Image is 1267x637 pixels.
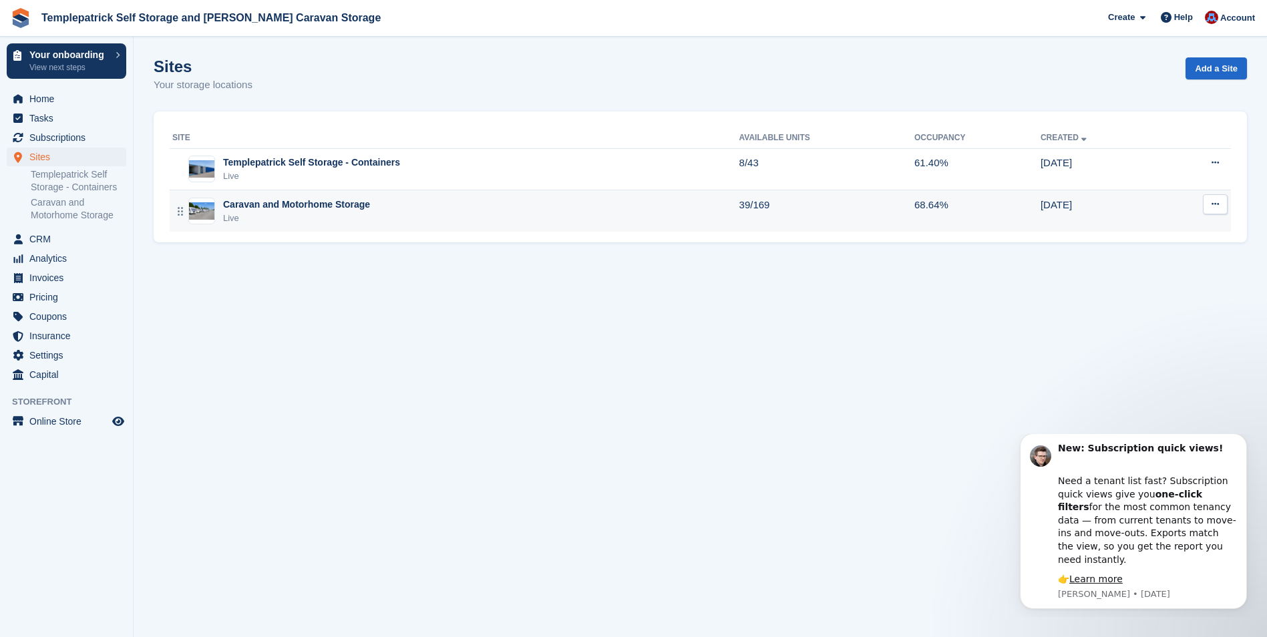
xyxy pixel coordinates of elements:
[29,50,109,59] p: Your onboarding
[58,9,223,19] b: New: Subscription quick views!
[29,249,110,268] span: Analytics
[29,109,110,128] span: Tasks
[7,365,126,384] a: menu
[223,198,370,212] div: Caravan and Motorhome Storage
[1205,11,1218,24] img: Leigh
[7,412,126,431] a: menu
[223,170,400,183] div: Live
[154,77,252,93] p: Your storage locations
[7,128,126,147] a: menu
[29,365,110,384] span: Capital
[7,307,126,326] a: menu
[29,268,110,287] span: Invoices
[7,268,126,287] a: menu
[29,307,110,326] span: Coupons
[154,57,252,75] h1: Sites
[1041,148,1161,190] td: [DATE]
[31,168,126,194] a: Templepatrick Self Storage - Containers
[1108,11,1135,24] span: Create
[7,327,126,345] a: menu
[1041,133,1089,142] a: Created
[69,140,123,150] a: Learn more
[223,212,370,225] div: Live
[739,128,914,149] th: Available Units
[58,27,237,132] div: Need a tenant list fast? Subscription quick views give you for the most common tenancy data — fro...
[29,346,110,365] span: Settings
[29,128,110,147] span: Subscriptions
[223,156,400,170] div: Templepatrick Self Storage - Containers
[7,109,126,128] a: menu
[1041,190,1161,232] td: [DATE]
[7,230,126,248] a: menu
[914,148,1041,190] td: 61.40%
[739,190,914,232] td: 39/169
[914,190,1041,232] td: 68.64%
[29,148,110,166] span: Sites
[58,8,237,152] div: Message content
[110,413,126,429] a: Preview store
[29,230,110,248] span: CRM
[1000,434,1267,617] iframe: Intercom notifications message
[29,412,110,431] span: Online Store
[11,8,31,28] img: stora-icon-8386f47178a22dfd0bd8f6a31ec36ba5ce8667c1dd55bd0f319d3a0aa187defe.svg
[1220,11,1255,25] span: Account
[189,160,214,178] img: Image of Templepatrick Self Storage - Containers site
[7,249,126,268] a: menu
[7,43,126,79] a: Your onboarding View next steps
[914,128,1041,149] th: Occupancy
[1174,11,1193,24] span: Help
[31,196,126,222] a: Caravan and Motorhome Storage
[36,7,386,29] a: Templepatrick Self Storage and [PERSON_NAME] Caravan Storage
[29,327,110,345] span: Insurance
[7,89,126,108] a: menu
[1186,57,1247,79] a: Add a Site
[7,346,126,365] a: menu
[170,128,739,149] th: Site
[29,61,109,73] p: View next steps
[29,89,110,108] span: Home
[739,148,914,190] td: 8/43
[58,139,237,152] div: 👉
[7,148,126,166] a: menu
[58,154,237,166] p: Message from Steven, sent 2d ago
[7,288,126,306] a: menu
[189,202,214,220] img: Image of Caravan and Motorhome Storage site
[12,395,133,409] span: Storefront
[29,288,110,306] span: Pricing
[30,11,51,33] img: Profile image for Steven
